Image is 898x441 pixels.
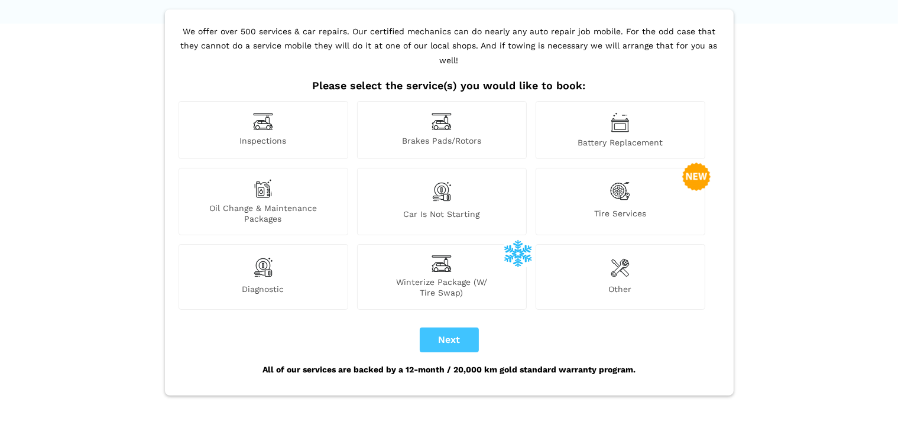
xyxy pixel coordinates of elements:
span: Brakes Pads/Rotors [358,135,526,148]
h2: Please select the service(s) you would like to book: [176,79,723,92]
div: All of our services are backed by a 12-month / 20,000 km gold standard warranty program. [176,352,723,387]
span: Battery Replacement [536,137,705,148]
span: Inspections [179,135,348,148]
span: Tire Services [536,208,705,224]
img: winterize-icon_1.png [504,239,532,267]
button: Next [420,327,479,352]
p: We offer over 500 services & car repairs. Our certified mechanics can do nearly any auto repair j... [176,24,723,80]
span: Other [536,284,705,298]
span: Car is not starting [358,209,526,224]
span: Oil Change & Maintenance Packages [179,203,348,224]
img: new-badge-2-48.png [682,163,711,191]
span: Diagnostic [179,284,348,298]
span: Winterize Package (W/ Tire Swap) [358,277,526,298]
